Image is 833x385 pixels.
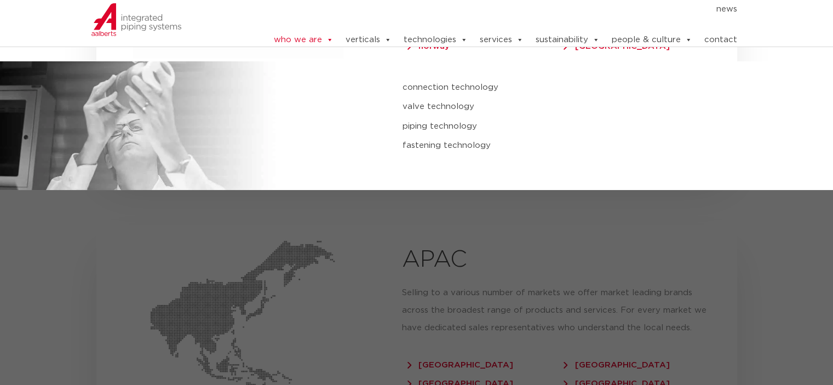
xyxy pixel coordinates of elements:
a: sustainability [535,29,599,51]
a: [GEOGRAPHIC_DATA] [407,55,530,69]
a: services [479,29,523,51]
a: contact [704,29,737,51]
a: people & culture [611,29,692,51]
h2: APAC [402,247,715,273]
p: Selling to a various number of markets we offer market leading brands across the broadest range o... [402,284,715,337]
a: [GEOGRAPHIC_DATA] [407,355,530,369]
a: technologies [403,29,467,51]
a: fastening technology [403,139,715,153]
a: connection technology [403,81,715,95]
a: piping technology [403,119,715,134]
nav: Menu [240,1,737,18]
a: who we are [273,29,333,51]
a: verticals [345,29,391,51]
span: [GEOGRAPHIC_DATA] [407,361,513,369]
a: news [716,1,737,18]
a: [GEOGRAPHIC_DATA] [564,55,686,69]
a: [GEOGRAPHIC_DATA] [564,355,686,369]
a: valve technology [403,100,715,114]
span: [GEOGRAPHIC_DATA] [564,361,669,369]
